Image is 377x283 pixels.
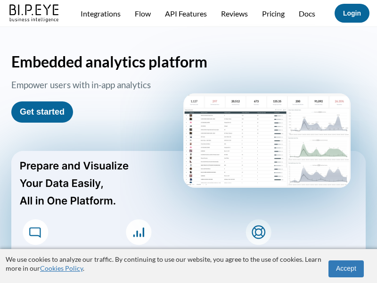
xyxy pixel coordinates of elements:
[6,255,321,273] p: We use cookies to analyze our traffic. By continuing to use our website, you agree to the use of ...
[299,9,315,18] a: Docs
[11,80,179,93] h3: Empower users with in-app analytics
[20,107,65,117] a: Get started
[183,93,351,188] img: homePageScreen2.png
[328,260,364,277] button: Accept
[221,9,248,18] a: Reviews
[8,2,62,23] img: bipeye-logo
[81,9,121,18] a: Integrations
[335,4,369,23] button: Login
[165,9,207,18] a: API Features
[40,264,83,272] a: Cookies Policy
[11,52,366,71] h1: Embedded analytics platform
[343,9,361,17] a: Login
[11,101,73,123] button: Get started
[135,9,151,18] a: Flow
[262,9,285,18] a: Pricing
